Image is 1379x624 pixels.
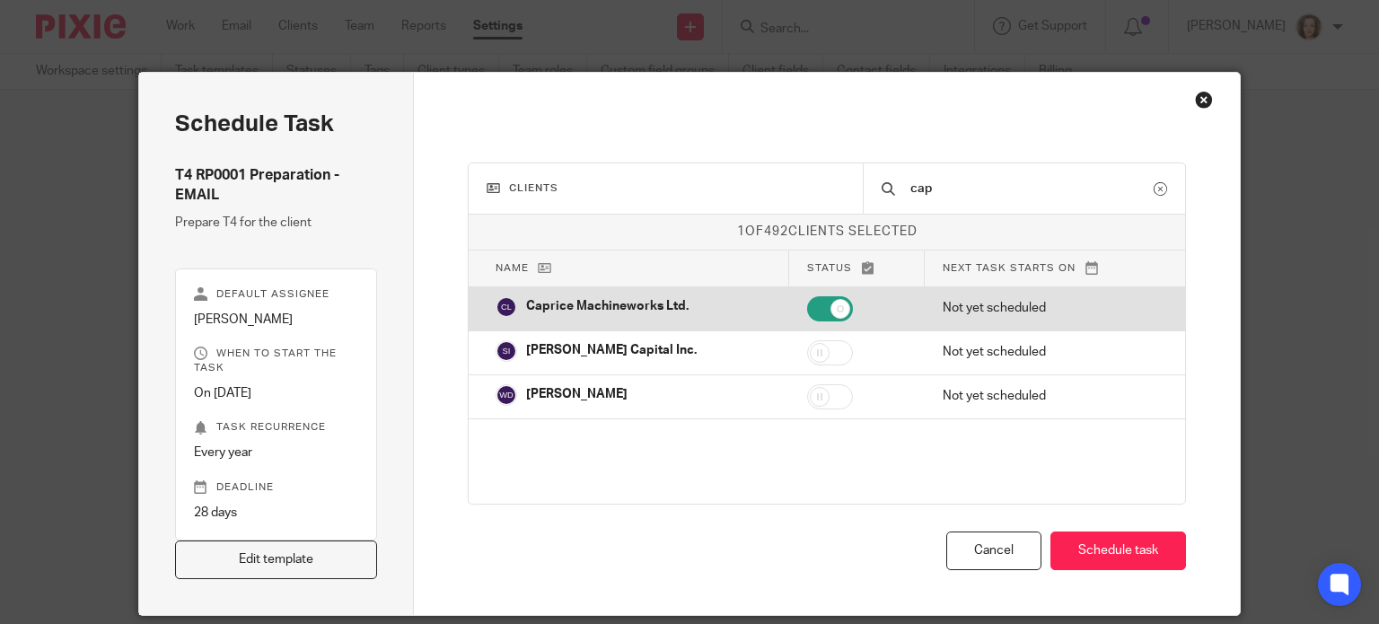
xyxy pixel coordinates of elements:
[526,341,697,359] p: [PERSON_NAME] Capital Inc.
[496,384,517,406] img: svg%3E
[943,343,1159,361] p: Not yet scheduled
[194,504,359,522] p: 28 days
[194,311,359,329] p: [PERSON_NAME]
[737,225,745,238] span: 1
[175,541,378,579] a: Edit template
[469,223,1185,241] p: of clients selected
[175,109,378,139] h2: Schedule task
[943,387,1159,405] p: Not yet scheduled
[194,384,359,402] p: On [DATE]
[1050,532,1186,570] button: Schedule task
[496,296,517,318] img: svg%3E
[943,260,1158,276] p: Next task starts on
[194,347,359,375] p: When to start the task
[909,179,1155,198] input: Search client...
[194,287,359,302] p: Default assignee
[175,214,378,232] p: Prepare T4 for the client
[496,260,770,276] p: Name
[175,166,378,205] h4: T4 RP0001 Preparation - EMAIL
[496,340,517,362] img: svg%3E
[487,181,845,196] h3: Clients
[526,297,689,315] p: Caprice Machineworks Ltd.
[194,444,359,461] p: Every year
[946,532,1041,570] div: Cancel
[194,420,359,435] p: Task recurrence
[526,385,628,403] p: [PERSON_NAME]
[764,225,788,238] span: 492
[943,299,1159,317] p: Not yet scheduled
[1195,91,1213,109] div: Close this dialog window
[194,480,359,495] p: Deadline
[807,260,906,276] p: Status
